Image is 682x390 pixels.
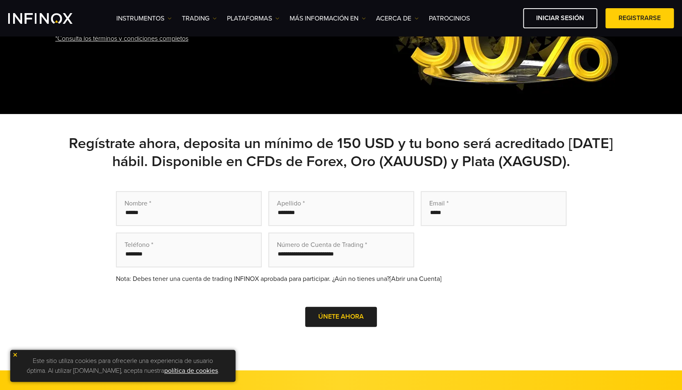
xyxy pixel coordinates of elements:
button: Únete Ahora [305,307,377,327]
a: política de cookies [164,367,218,375]
a: Más información en [290,14,366,23]
a: *Consulta los términos y condiciones completos [54,29,189,49]
a: INFINOX Logo [8,13,92,24]
img: yellow close icon [12,352,18,358]
a: ACERCA DE [376,14,419,23]
a: PLATAFORMAS [227,14,279,23]
a: [Abrir una Cuenta] [390,275,442,283]
a: Patrocinios [429,14,470,23]
a: Iniciar sesión [523,8,597,28]
h2: Regístrate ahora, deposita un mínimo de 150 USD y tu bono será acreditado [DATE] hábil. Disponibl... [54,135,628,171]
a: TRADING [182,14,217,23]
a: Instrumentos [116,14,172,23]
p: Este sitio utiliza cookies para ofrecerle una experiencia de usuario óptima. Al utilizar [DOMAIN_... [14,354,231,378]
span: Únete Ahora [318,312,364,321]
a: Registrarse [605,8,674,28]
div: Nota: Debes tener una cuenta de trading INFINOX aprobada para participar. ¿Aún no tienes una? [116,274,566,284]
